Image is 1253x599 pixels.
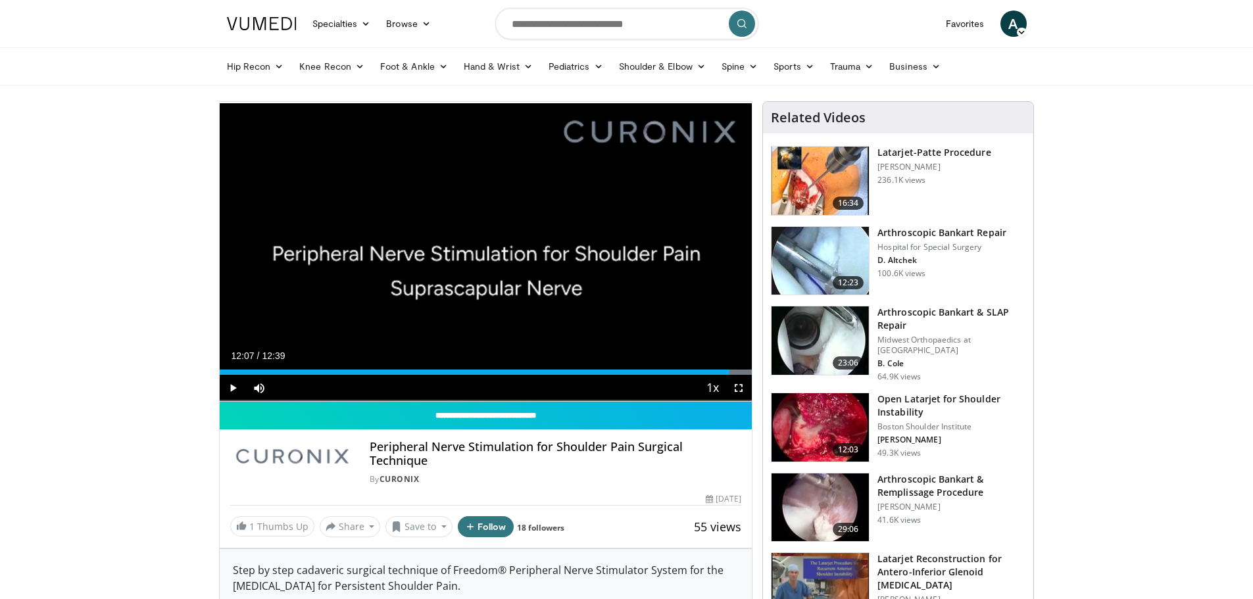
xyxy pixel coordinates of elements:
span: 12:07 [232,350,255,361]
a: Business [881,53,948,80]
a: Favorites [938,11,993,37]
a: 29:06 Arthroscopic Bankart & Remplissage Procedure [PERSON_NAME] 41.6K views [771,473,1025,542]
a: 12:23 Arthroscopic Bankart Repair Hospital for Special Surgery D. Altchek 100.6K views [771,226,1025,296]
span: 1 [249,520,255,533]
a: Hand & Wrist [456,53,541,80]
div: By [370,473,741,485]
img: 10039_3.png.150x105_q85_crop-smart_upscale.jpg [772,227,869,295]
span: 12:23 [833,276,864,289]
video-js: Video Player [220,102,752,402]
span: / [257,350,260,361]
a: 1 Thumbs Up [230,516,314,537]
img: 944938_3.png.150x105_q85_crop-smart_upscale.jpg [772,393,869,462]
button: Mute [246,375,272,401]
a: 12:03 Open Latarjet for Shoulder Instability Boston Shoulder Institute [PERSON_NAME] 49.3K views [771,393,1025,462]
button: Save to [385,516,453,537]
p: D. Altchek [877,255,1006,266]
a: 16:34 Latarjet-Patte Procedure [PERSON_NAME] 236.1K views [771,146,1025,216]
h3: Arthroscopic Bankart & Remplissage Procedure [877,473,1025,499]
a: Foot & Ankle [372,53,456,80]
span: 12:39 [262,350,285,361]
p: [PERSON_NAME] [877,435,1025,445]
h4: Related Videos [771,110,866,126]
a: A [1000,11,1027,37]
h4: Peripheral Nerve Stimulation for Shoulder Pain Surgical Technique [370,440,741,468]
a: Pediatrics [541,53,611,80]
img: 617583_3.png.150x105_q85_crop-smart_upscale.jpg [772,147,869,215]
p: 64.9K views [877,371,921,382]
a: Sports [766,53,822,80]
input: Search topics, interventions [495,8,758,39]
a: 18 followers [517,522,564,533]
div: Progress Bar [220,370,752,375]
a: Curonix [380,473,420,485]
a: Shoulder & Elbow [611,53,714,80]
img: cole_0_3.png.150x105_q85_crop-smart_upscale.jpg [772,306,869,375]
img: wolf_3.png.150x105_q85_crop-smart_upscale.jpg [772,473,869,542]
span: 16:34 [833,197,864,210]
a: Hip Recon [219,53,292,80]
h3: Open Latarjet for Shoulder Instability [877,393,1025,419]
p: Midwest Orthopaedics at [GEOGRAPHIC_DATA] [877,335,1025,356]
a: Browse [378,11,439,37]
h3: Latarjet-Patte Procedure [877,146,991,159]
button: Share [320,516,381,537]
p: 236.1K views [877,175,925,185]
p: Boston Shoulder Institute [877,421,1025,432]
a: 23:06 Arthroscopic Bankart & SLAP Repair Midwest Orthopaedics at [GEOGRAPHIC_DATA] B. Cole 64.9K ... [771,306,1025,382]
p: [PERSON_NAME] [877,502,1025,512]
a: Specialties [305,11,379,37]
a: Spine [714,53,766,80]
button: Fullscreen [725,375,752,401]
span: 29:06 [833,523,864,536]
p: 41.6K views [877,515,921,525]
button: Follow [458,516,514,537]
img: VuMedi Logo [227,17,297,30]
div: [DATE] [706,493,741,505]
span: 23:06 [833,356,864,370]
p: [PERSON_NAME] [877,162,991,172]
p: B. Cole [877,358,1025,369]
span: 12:03 [833,443,864,456]
p: 100.6K views [877,268,925,279]
a: Trauma [822,53,882,80]
span: 55 views [694,519,741,535]
img: Curonix [230,440,354,471]
button: Playback Rate [699,375,725,401]
a: Knee Recon [291,53,372,80]
h3: Latarjet Reconstruction for Antero-Inferior Glenoid [MEDICAL_DATA] [877,552,1025,592]
h3: Arthroscopic Bankart & SLAP Repair [877,306,1025,332]
button: Play [220,375,246,401]
p: Hospital for Special Surgery [877,242,1006,252]
p: 49.3K views [877,448,921,458]
h3: Arthroscopic Bankart Repair [877,226,1006,239]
